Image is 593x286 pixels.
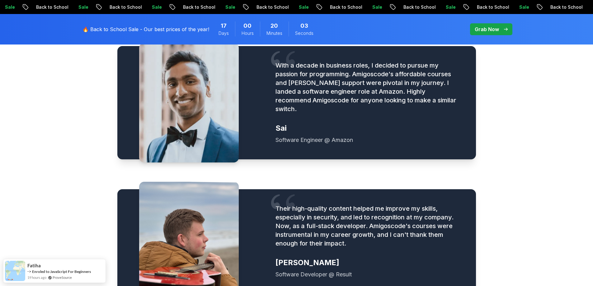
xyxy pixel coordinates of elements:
img: provesource social proof notification image [5,261,25,281]
p: Back to School [544,4,586,10]
p: Sale [219,4,239,10]
p: Sale [366,4,386,10]
div: Sai [275,123,461,133]
span: 19 hours ago [27,275,46,280]
p: Back to School [176,4,219,10]
p: Sale [513,4,533,10]
span: Minutes [266,30,282,36]
p: Sale [145,4,165,10]
span: Seconds [295,30,313,36]
p: Back to School [397,4,439,10]
p: 🔥 Back to School Sale - Our best prices of the year! [82,26,209,33]
p: Sale [292,4,312,10]
div: [PERSON_NAME] [275,258,461,268]
span: Days [219,30,229,36]
p: Back to School [103,4,145,10]
p: Sale [72,4,92,10]
span: Hours [242,30,254,36]
a: ProveSource [53,275,72,280]
span: -> [27,269,31,274]
span: 0 Hours [243,21,252,30]
p: Sale [439,4,459,10]
p: Back to School [250,4,292,10]
div: Software Developer @ Result [275,270,461,279]
p: Their high-quality content helped me improve my skills, especially in security, and led to recogn... [275,204,461,248]
span: 17 Days [221,21,227,30]
img: Sai testimonial [139,43,239,162]
span: 20 Minutes [271,21,278,30]
p: With a decade in business roles, I decided to pursue my passion for programming. Amigoscode's aff... [275,61,461,113]
p: Back to School [30,4,72,10]
a: Enroled to JavaScript For Beginners [32,269,91,274]
div: Software Engineer @ Amazon [275,136,461,144]
p: Back to School [470,4,513,10]
span: Fatiha [27,263,41,268]
span: 3 Seconds [300,21,308,30]
p: Back to School [323,4,366,10]
p: Grab Now [475,26,499,33]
